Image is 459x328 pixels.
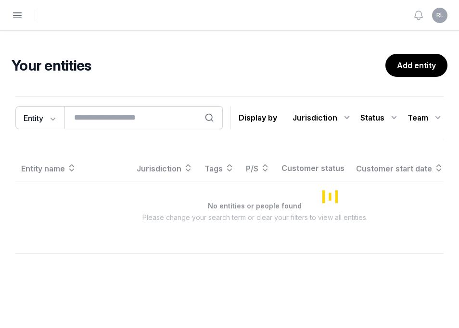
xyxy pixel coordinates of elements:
[293,110,353,125] div: Jurisdiction
[432,8,447,23] button: RL
[385,54,447,77] a: Add entity
[15,106,64,129] button: Entity
[360,110,400,125] div: Status
[408,110,444,125] div: Team
[12,57,385,74] h2: Your entities
[239,110,277,125] p: Display by
[436,12,444,18] span: RL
